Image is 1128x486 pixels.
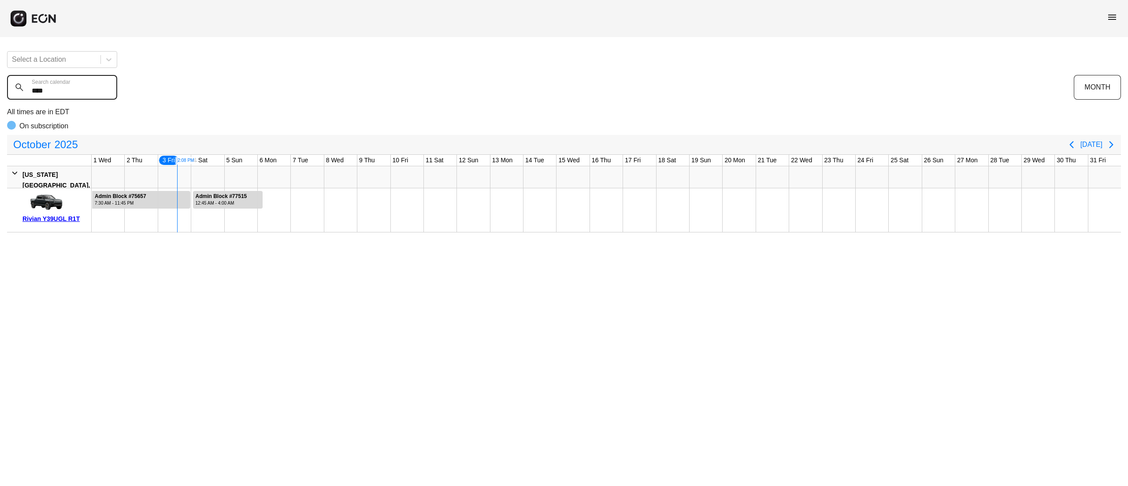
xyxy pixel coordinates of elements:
div: Rivian Y39UGL R1T [22,213,88,224]
div: 5 Sun [225,155,245,166]
div: [US_STATE][GEOGRAPHIC_DATA], [GEOGRAPHIC_DATA] [22,169,90,201]
div: Rented for 3 days by Admin Block Current status is rental [193,188,263,209]
div: 8 Wed [324,155,345,166]
div: 30 Thu [1055,155,1077,166]
div: 10 Fri [391,155,410,166]
div: 31 Fri [1088,155,1108,166]
div: 7 Tue [291,155,310,166]
div: 23 Thu [823,155,845,166]
button: [DATE] [1080,137,1102,153]
div: 6 Mon [258,155,278,166]
span: October [11,136,52,153]
div: Admin Block #77515 [196,193,247,200]
button: MONTH [1074,75,1121,100]
div: 16 Thu [590,155,612,166]
div: 26 Sun [922,155,945,166]
div: 20 Mon [723,155,747,166]
label: Search calendar [32,79,70,86]
div: 17 Fri [623,155,642,166]
div: 7:30 AM - 11:45 PM [95,200,146,206]
div: 15 Wed [557,155,581,166]
div: 4 Sat [191,155,209,166]
button: Previous page [1063,136,1080,153]
button: October2025 [8,136,83,153]
div: 29 Wed [1022,155,1046,166]
div: 12:45 AM - 4:00 AM [196,200,247,206]
img: car [22,191,67,213]
p: All times are in EDT [7,107,1121,117]
div: 9 Thu [357,155,377,166]
span: menu [1107,12,1117,22]
button: Next page [1102,136,1120,153]
div: 3 Fri [158,155,179,166]
div: Admin Block #75657 [95,193,146,200]
div: Rented for 7 days by Admin Block Current status is rental [92,188,191,209]
div: 1 Wed [92,155,113,166]
div: 18 Sat [657,155,678,166]
div: 25 Sat [889,155,910,166]
div: 19 Sun [690,155,712,166]
div: 12 Sun [457,155,480,166]
div: 24 Fri [856,155,875,166]
div: 28 Tue [989,155,1011,166]
p: On subscription [19,121,68,131]
span: 2025 [52,136,79,153]
div: 27 Mon [955,155,980,166]
div: 11 Sat [424,155,445,166]
div: 22 Wed [789,155,814,166]
div: 13 Mon [490,155,515,166]
div: 21 Tue [756,155,779,166]
div: 2 Thu [125,155,144,166]
div: 14 Tue [523,155,546,166]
